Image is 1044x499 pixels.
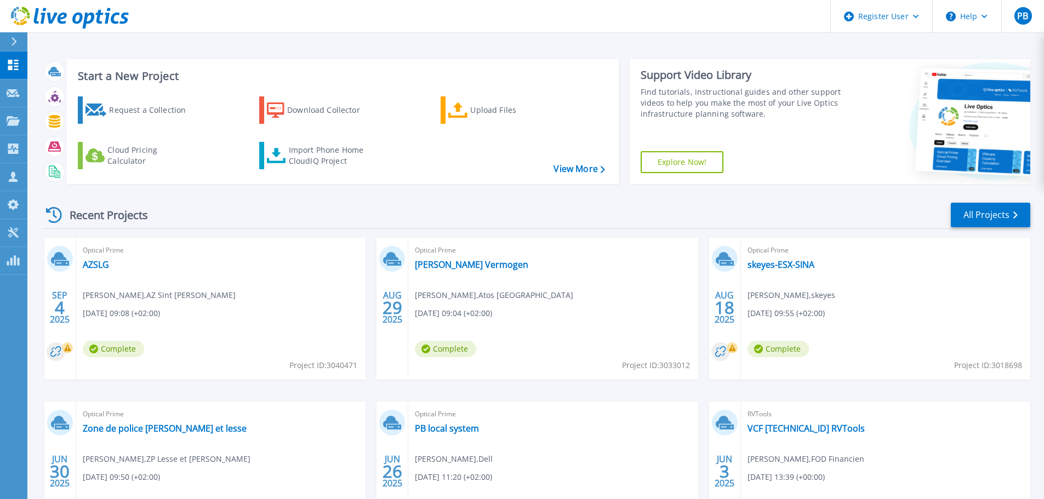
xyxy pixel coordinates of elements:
[415,471,492,483] span: [DATE] 11:20 (+02:00)
[415,259,528,270] a: [PERSON_NAME] Vermogen
[748,289,835,301] span: [PERSON_NAME] , skeyes
[748,341,809,357] span: Complete
[83,307,160,319] span: [DATE] 09:08 (+02:00)
[83,341,144,357] span: Complete
[951,203,1030,227] a: All Projects
[382,451,403,491] div: JUN 2025
[720,467,729,476] span: 3
[714,288,735,328] div: AUG 2025
[415,423,479,434] a: PB local system
[55,303,65,312] span: 4
[715,303,734,312] span: 18
[441,96,563,124] a: Upload Files
[470,99,558,121] div: Upload Files
[83,244,359,256] span: Optical Prime
[289,359,357,371] span: Project ID: 3040471
[641,68,845,82] div: Support Video Library
[748,244,1024,256] span: Optical Prime
[287,99,375,121] div: Download Collector
[83,289,236,301] span: [PERSON_NAME] , AZ Sint [PERSON_NAME]
[259,96,381,124] a: Download Collector
[289,145,374,167] div: Import Phone Home CloudIQ Project
[748,453,864,465] span: [PERSON_NAME] , FOD Financien
[49,451,70,491] div: JUN 2025
[641,151,724,173] a: Explore Now!
[714,451,735,491] div: JUN 2025
[415,408,691,420] span: Optical Prime
[641,87,845,119] div: Find tutorials, instructional guides and other support videos to help you make the most of your L...
[83,453,250,465] span: [PERSON_NAME] , ZP Lesse et [PERSON_NAME]
[415,244,691,256] span: Optical Prime
[78,96,200,124] a: Request a Collection
[415,453,493,465] span: [PERSON_NAME] , Dell
[42,202,163,228] div: Recent Projects
[50,467,70,476] span: 30
[748,408,1024,420] span: RVTools
[83,471,160,483] span: [DATE] 09:50 (+02:00)
[748,259,814,270] a: skeyes-ESX-SINA
[49,288,70,328] div: SEP 2025
[554,164,604,174] a: View More
[748,307,825,319] span: [DATE] 09:55 (+02:00)
[748,471,825,483] span: [DATE] 13:39 (+00:00)
[1017,12,1028,20] span: PB
[78,70,604,82] h3: Start a New Project
[83,259,109,270] a: AZSLG
[83,408,359,420] span: Optical Prime
[109,99,197,121] div: Request a Collection
[382,288,403,328] div: AUG 2025
[107,145,195,167] div: Cloud Pricing Calculator
[622,359,690,371] span: Project ID: 3033012
[78,142,200,169] a: Cloud Pricing Calculator
[748,423,865,434] a: VCF [TECHNICAL_ID] RVTools
[383,467,402,476] span: 26
[83,423,247,434] a: Zone de police [PERSON_NAME] et lesse
[383,303,402,312] span: 29
[415,307,492,319] span: [DATE] 09:04 (+02:00)
[415,341,476,357] span: Complete
[415,289,573,301] span: [PERSON_NAME] , Atos [GEOGRAPHIC_DATA]
[954,359,1022,371] span: Project ID: 3018698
